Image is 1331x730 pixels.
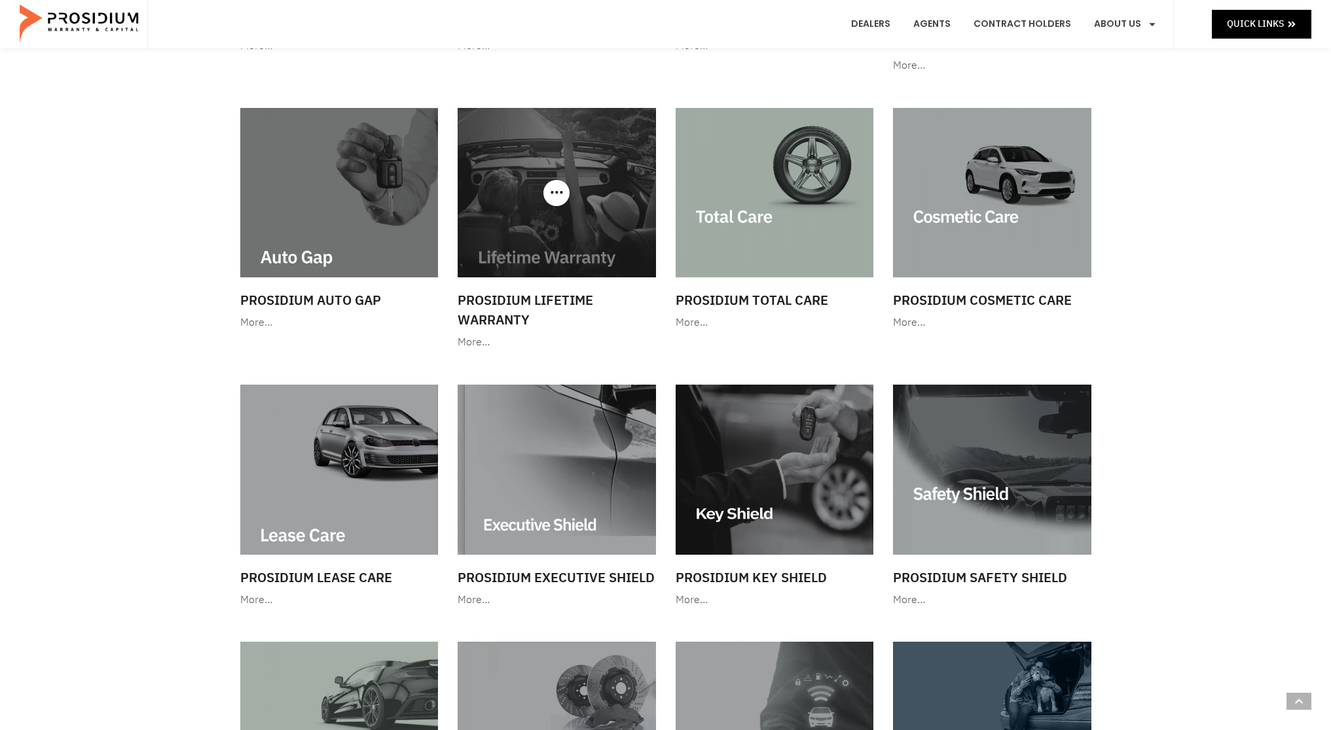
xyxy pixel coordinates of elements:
div: More… [240,313,439,332]
div: More… [676,313,874,332]
div: More… [893,56,1091,75]
h3: Prosidium Key Shield [676,568,874,587]
span: Quick Links [1227,16,1284,32]
div: More… [893,591,1091,610]
a: Quick Links [1212,10,1311,38]
a: Prosidium Executive Shield More… [451,378,663,616]
a: Prosidium Lease Care More… [234,378,445,616]
a: Prosidium Key Shield More… [669,378,881,616]
h3: Prosidium Auto Gap [240,290,439,310]
a: Prosidium Cosmetic Care More… [886,101,1098,339]
h3: Prosidium Lifetime Warranty [458,290,656,330]
div: More… [240,591,439,610]
a: Prosidium Auto Gap More… [234,101,445,339]
a: Prosidium Lifetime Warranty More… [451,101,663,358]
div: More… [676,591,874,610]
h3: Prosidium Lease Care [240,568,439,587]
div: More… [458,591,656,610]
h3: Prosidium Cosmetic Care [893,290,1091,310]
h3: Prosidium Total Care [676,290,874,310]
h3: Prosidium Executive Shield [458,568,656,587]
a: Prosidium Safety Shield More… [886,378,1098,616]
div: More… [893,313,1091,332]
h3: Prosidium Safety Shield [893,568,1091,587]
a: Prosidium Total Care More… [669,101,881,339]
div: More… [458,333,656,352]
